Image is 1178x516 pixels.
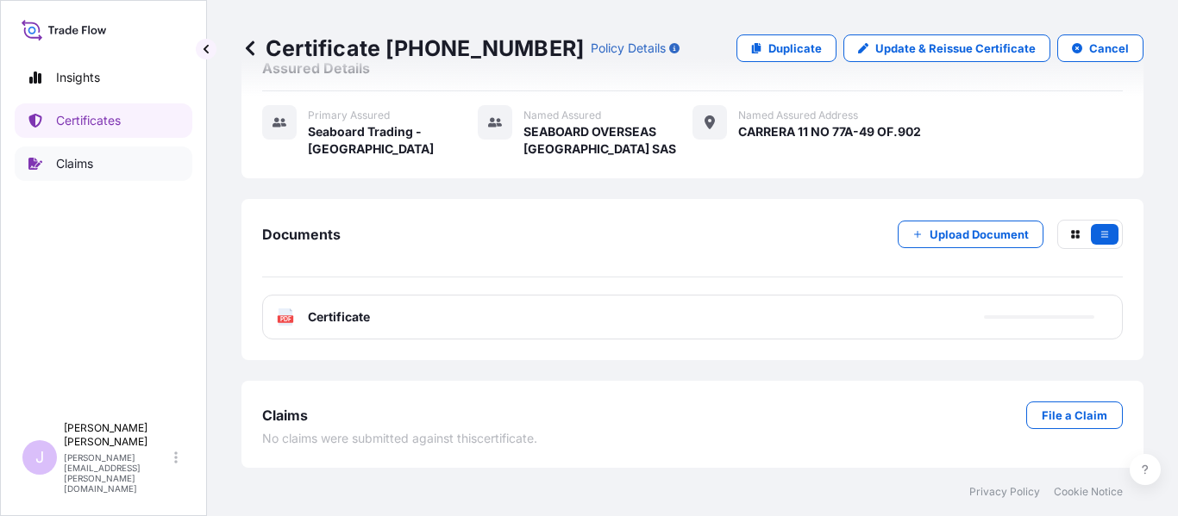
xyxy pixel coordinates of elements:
span: No claims were submitted against this certificate . [262,430,537,447]
p: Upload Document [930,226,1029,243]
span: Primary assured [308,109,390,122]
span: Named Assured [523,109,601,122]
a: Update & Reissue Certificate [843,34,1050,62]
p: Cancel [1089,40,1129,57]
p: Certificate [PHONE_NUMBER] [241,34,584,62]
span: Claims [262,407,308,424]
a: Duplicate [736,34,837,62]
p: Update & Reissue Certificate [875,40,1036,57]
a: Claims [15,146,192,181]
p: File a Claim [1042,407,1107,424]
span: Named Assured Address [738,109,858,122]
a: Cookie Notice [1054,485,1123,499]
p: [PERSON_NAME][EMAIL_ADDRESS][PERSON_NAME][DOMAIN_NAME] [64,452,171,494]
span: J [35,449,44,466]
a: File a Claim [1026,401,1123,429]
p: Certificates [56,112,121,129]
span: Seaboard Trading - [GEOGRAPHIC_DATA] [308,123,478,158]
p: Policy Details [591,40,666,57]
p: Insights [56,69,100,86]
p: [PERSON_NAME] [PERSON_NAME] [64,421,171,449]
span: Certificate [308,308,370,326]
p: Claims [56,155,93,172]
a: Certificates [15,103,192,138]
a: Insights [15,60,192,95]
text: PDF [280,316,291,322]
button: Upload Document [898,221,1043,248]
span: CARRERA 11 NO 77A-49 OF.902 [738,123,921,140]
span: SEABOARD OVERSEAS [GEOGRAPHIC_DATA] SAS [523,123,693,158]
p: Duplicate [768,40,822,57]
span: Documents [262,226,341,243]
a: Privacy Policy [969,485,1040,499]
button: Cancel [1057,34,1144,62]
